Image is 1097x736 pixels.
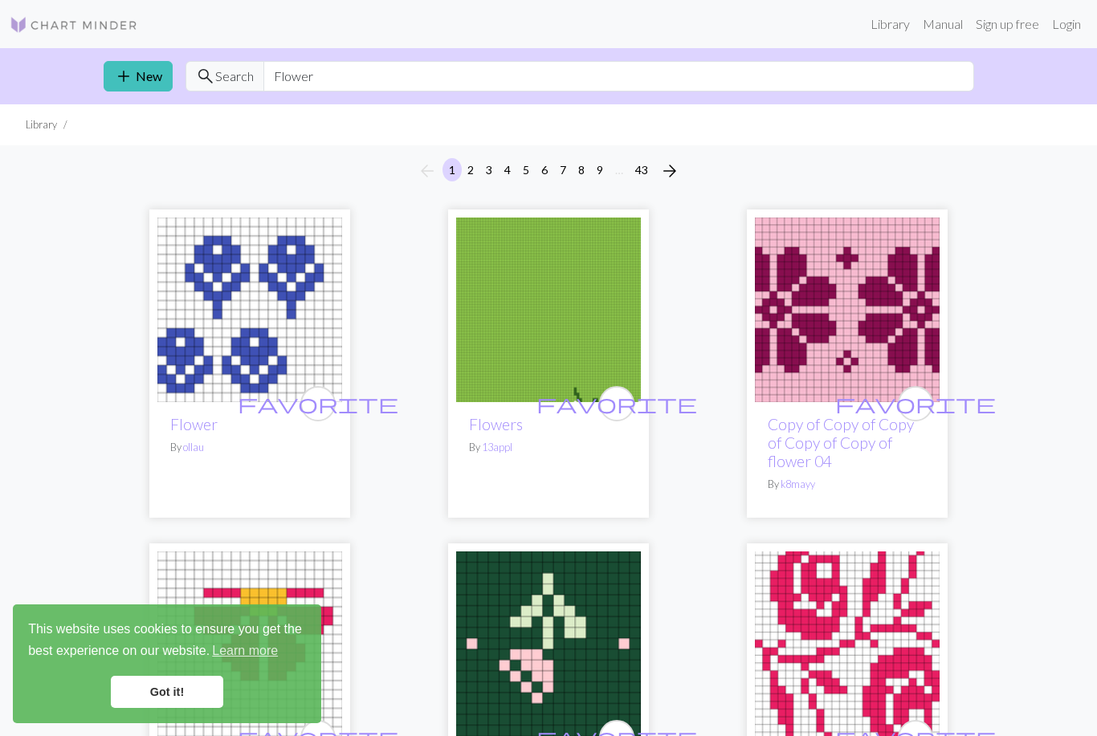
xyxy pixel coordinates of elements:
a: Flower [755,634,940,649]
a: Manual [916,8,969,40]
img: Flower [755,551,940,736]
i: favourite [835,388,996,420]
img: Flower [157,218,342,402]
div: cookieconsent [13,604,321,723]
span: favorite [536,391,697,416]
button: 7 [553,158,573,181]
i: favourite [536,388,697,420]
a: Login [1046,8,1087,40]
span: This website uses cookies to ensure you get the best experience on our website. [28,620,306,663]
span: search [196,65,215,87]
span: favorite [835,391,996,416]
button: Next [654,158,686,184]
a: k8mayy [781,478,815,490]
a: Flower [157,300,342,315]
p: By [170,440,329,455]
a: flower 04 [755,300,940,315]
a: Copy of Copy of Copy of Copy of Copy of flower 04 [768,415,914,470]
button: 2 [461,158,480,181]
i: Next [660,161,679,181]
img: Flowers [456,218,641,402]
a: Flower pocket final? [456,634,641,649]
button: favourite [599,386,634,421]
img: Logo [10,15,138,35]
button: 8 [572,158,591,181]
a: Library [864,8,916,40]
button: 4 [498,158,517,181]
i: favourite [238,388,398,420]
a: Flowers [469,415,523,433]
button: 43 [629,158,655,181]
button: 5 [516,158,536,181]
span: Search [215,67,254,86]
a: Flower [170,415,218,433]
a: dismiss cookie message [111,676,223,708]
a: 13appl [482,441,512,453]
span: add [114,65,133,87]
nav: Page navigation [411,158,686,184]
a: learn more about cookies [210,639,280,663]
span: arrow_forward [660,160,679,182]
span: favorite [238,391,398,416]
img: Flower pocket final? [456,551,641,736]
button: 6 [535,158,554,181]
button: favourite [300,386,336,421]
p: By [469,440,628,455]
button: 3 [479,158,499,181]
a: ollau [183,441,204,453]
li: Library [26,117,57,132]
a: Flowers [456,300,641,315]
a: New [104,61,173,91]
button: 1 [442,158,462,181]
p: By [768,477,927,492]
button: 9 [590,158,610,181]
a: Sign up free [969,8,1046,40]
img: Flowers [157,551,342,736]
button: favourite [898,386,933,421]
img: flower 04 [755,218,940,402]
